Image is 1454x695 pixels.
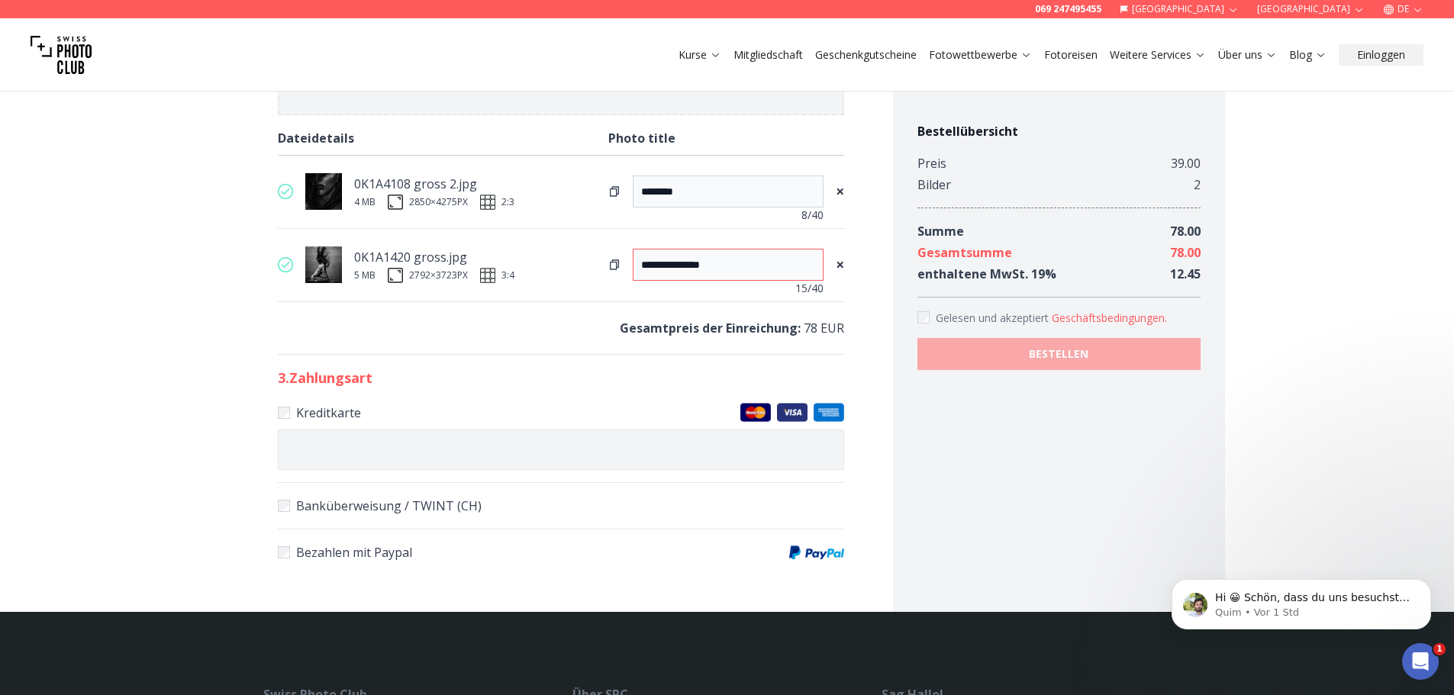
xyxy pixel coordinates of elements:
[917,263,1056,285] div: enthaltene MwSt. 19 %
[917,153,946,174] div: Preis
[354,173,514,195] div: 0K1A4108 gross 2.jpg
[620,320,801,336] b: Gesamtpreis der Einreichung :
[278,184,293,199] img: valid
[917,220,964,242] div: Summe
[278,495,844,516] label: Banküberweisung / TWINT (CH)
[1339,44,1423,66] button: Einloggen
[354,196,376,208] div: 4 MB
[1433,643,1446,655] span: 1
[278,127,608,149] div: Dateidetails
[1044,47,1098,63] a: Fotoreisen
[354,269,376,282] div: 5 MB
[672,44,727,66] button: Kurse
[1289,47,1327,63] a: Blog
[929,47,1032,63] a: Fotowettbewerbe
[480,268,495,283] img: ratio
[917,242,1012,263] div: Gesamtsumme
[354,246,514,268] div: 0K1A1420 gross.jpg
[305,173,342,210] img: thumb
[679,47,721,63] a: Kurse
[1170,223,1201,240] span: 78.00
[1170,265,1201,282] span: 12.45
[388,195,403,210] img: size
[1110,47,1206,63] a: Weitere Services
[936,310,1052,325] span: Gelesen und akzeptiert
[31,24,92,85] img: Swiss photo club
[388,268,403,283] img: size
[501,196,514,208] span: 2:3
[923,44,1038,66] button: Fotowettbewerbe
[801,208,824,223] span: 8 /40
[1029,346,1088,362] b: BESTELLEN
[278,257,293,272] img: valid
[278,367,844,388] h2: 3 . Zahlungsart
[740,403,771,422] img: Master Cards
[480,195,495,210] img: ratio
[278,317,844,339] p: 78 EUR
[278,546,290,558] input: Bezahlen mit PaypalPaypal
[1035,3,1101,15] a: 069 247495455
[278,402,844,423] label: Kreditkarte
[1052,310,1167,326] button: Accept termsGelesen und akzeptiert
[1149,547,1454,654] iframe: Intercom notifications Nachricht
[501,269,514,282] span: 3:4
[777,403,808,422] img: Visa
[278,542,844,563] label: Bezahlen mit Paypal
[795,281,824,296] span: 15 /40
[278,500,290,512] input: Banküberweisung / TWINT (CH)
[1170,244,1201,261] span: 78.00
[1104,44,1212,66] button: Weitere Services
[608,127,844,149] div: Photo title
[1283,44,1333,66] button: Blog
[1194,174,1201,195] div: 2
[727,44,809,66] button: Mitgliedschaft
[409,196,468,208] div: 2850 × 4275 PX
[789,545,844,559] img: Paypal
[836,254,844,275] span: ×
[278,407,290,419] input: KreditkarteMaster CardsVisaAmerican Express
[409,269,468,282] div: 2792 × 3723 PX
[733,47,803,63] a: Mitgliedschaft
[809,44,923,66] button: Geschenkgutscheine
[1171,153,1201,174] div: 39.00
[917,174,951,195] div: Bilder
[1218,47,1277,63] a: Über uns
[836,181,844,202] span: ×
[917,311,930,323] input: Accept terms
[305,246,342,283] img: thumb
[814,403,844,422] img: American Express
[1038,44,1104,66] button: Fotoreisen
[917,122,1201,140] h4: Bestellübersicht
[917,338,1201,370] button: BESTELLEN
[815,47,917,63] a: Geschenkgutscheine
[1402,643,1439,680] iframe: Intercom live chat
[1212,44,1283,66] button: Über uns
[288,442,834,457] iframe: Sicherer Eingaberahmen für Kartenzahlungen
